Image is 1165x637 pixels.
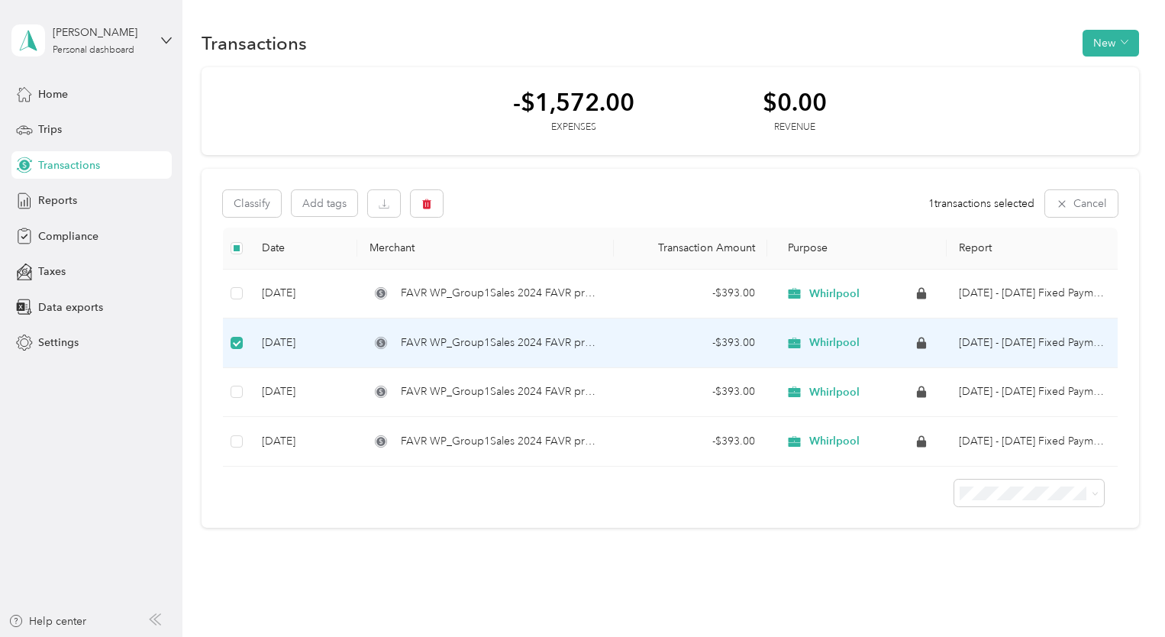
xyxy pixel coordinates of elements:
span: Data exports [38,299,103,315]
span: FAVR WP_Group1Sales 2024 FAVR program [401,285,602,302]
div: -$1,572.00 [513,89,634,115]
div: - $393.00 [626,383,755,400]
span: Compliance [38,228,98,244]
div: - $393.00 [626,335,755,351]
span: FAVR WP_Group1Sales 2024 FAVR program [401,433,602,450]
span: Reports [38,192,77,209]
span: 1 transactions selected [928,196,1034,212]
span: FAVR WP_Group1Sales 2024 FAVR program [401,383,602,400]
button: New [1083,30,1139,57]
div: - $393.00 [626,285,755,302]
button: Classify [223,190,281,217]
td: [DATE] [250,368,357,418]
span: Home [38,86,68,102]
span: FAVR WP_Group1Sales 2024 FAVR program [401,335,602,351]
td: [DATE] [250,318,357,368]
span: Whirlpool [809,287,860,301]
div: $0.00 [763,89,827,115]
th: Merchant [357,228,613,270]
span: Whirlpool [809,435,860,448]
td: [DATE] [250,270,357,319]
span: Whirlpool [809,336,860,350]
th: Transaction Amount [614,228,767,270]
span: Settings [38,335,79,351]
div: Revenue [763,121,827,134]
span: Taxes [38,264,66,280]
td: Aug 1 - 31, 2025 Fixed Payment [947,368,1118,418]
iframe: Everlance-gr Chat Button Frame [1079,551,1165,637]
span: Purpose [779,241,828,254]
div: Personal dashboard [53,46,134,55]
div: Expenses [513,121,634,134]
h1: Transactions [202,35,307,51]
td: [DATE] [250,417,357,467]
button: Add tags [292,190,357,216]
td: Jul 1 - 31, 2025 Fixed Payment [947,417,1118,467]
span: Trips [38,121,62,137]
div: [PERSON_NAME] [53,24,148,40]
span: Whirlpool [809,386,860,399]
span: Transactions [38,157,100,173]
td: Sep 1 - 30, 2025 Fixed Payment [947,318,1118,368]
button: Help center [8,613,86,629]
th: Report [947,228,1118,270]
div: - $393.00 [626,433,755,450]
td: Oct 1 - 31, 2025 Fixed Payment [947,270,1118,319]
th: Date [250,228,357,270]
button: Cancel [1045,190,1118,217]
